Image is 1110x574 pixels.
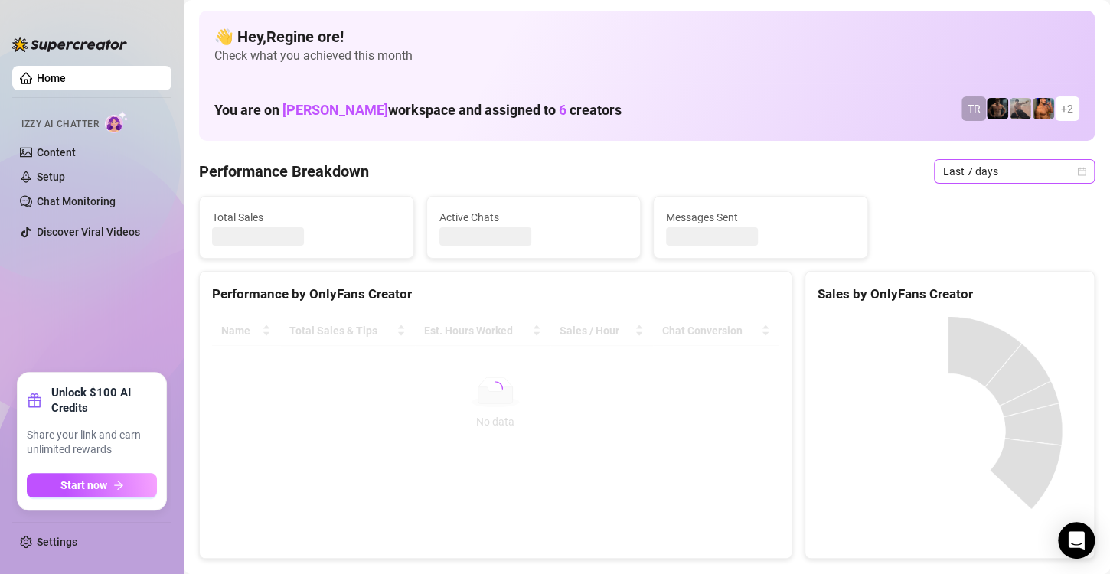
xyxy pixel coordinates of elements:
strong: Unlock $100 AI Credits [51,385,157,416]
a: Setup [37,171,65,183]
a: Chat Monitoring [37,195,116,207]
span: 6 [559,102,566,118]
span: Share your link and earn unlimited rewards [27,428,157,458]
span: arrow-right [113,480,124,491]
span: Last 7 days [943,160,1086,183]
img: AI Chatter [105,111,129,133]
button: Start nowarrow-right [27,473,157,497]
span: Total Sales [212,209,401,226]
div: Open Intercom Messenger [1058,522,1095,559]
div: Sales by OnlyFans Creator [818,284,1082,305]
span: loading [487,380,504,397]
img: Trent [987,98,1008,119]
h4: Performance Breakdown [199,161,369,182]
span: + 2 [1061,100,1073,117]
span: gift [27,393,42,408]
span: Start now [60,479,107,491]
span: Messages Sent [666,209,855,226]
span: TR [968,100,981,117]
span: Active Chats [439,209,628,226]
img: LC [1010,98,1031,119]
span: Check what you achieved this month [214,47,1079,64]
a: Discover Viral Videos [37,226,140,238]
h4: 👋 Hey, Regine ore ! [214,26,1079,47]
span: calendar [1077,167,1086,176]
h1: You are on workspace and assigned to creators [214,102,622,119]
img: logo-BBDzfeDw.svg [12,37,127,52]
div: Performance by OnlyFans Creator [212,284,779,305]
span: [PERSON_NAME] [282,102,388,118]
span: Izzy AI Chatter [21,117,99,132]
img: JG [1033,98,1054,119]
a: Content [37,146,76,158]
a: Settings [37,536,77,548]
a: Home [37,72,66,84]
